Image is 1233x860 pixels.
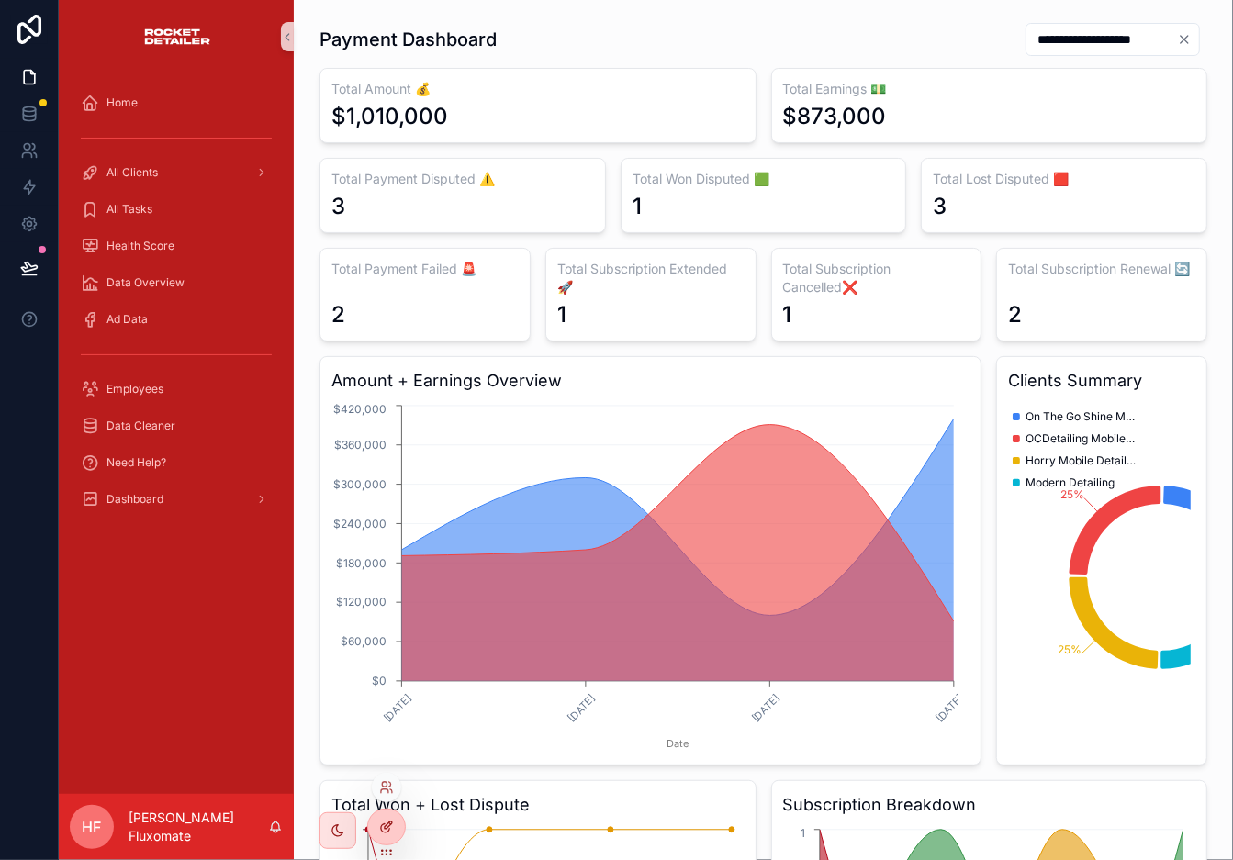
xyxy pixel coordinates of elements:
text: [DATE] [565,692,598,725]
p: [PERSON_NAME] Fluxomate [129,809,268,845]
span: On The Go Shine Mobile Detailing [1026,409,1136,424]
h3: Clients Summary [1008,368,1195,394]
div: 2 [331,300,345,329]
h3: Total Subscription Cancelled❌ [783,260,970,296]
div: chart [331,401,970,754]
h3: Total Won Disputed 🟩 [633,170,895,188]
span: Home [106,95,138,110]
a: Home [70,86,283,119]
span: Modern Detailing [1026,475,1115,490]
button: Clear [1177,32,1199,47]
span: Ad Data [106,312,148,327]
span: HF [83,816,102,838]
tspan: 1 [801,826,805,840]
a: Data Cleaner [70,409,283,442]
tspan: $180,000 [336,556,387,570]
span: OCDetailing Mobile Services [1026,431,1136,446]
div: scrollable content [59,73,294,540]
a: Ad Data [70,303,283,336]
h3: Subscription Breakdown [783,792,1196,818]
div: 1 [557,300,566,329]
span: Employees [106,382,163,396]
h3: Total Payment Disputed ⚠️ [331,170,594,188]
a: Need Help? [70,446,283,479]
span: Dashboard [106,492,163,507]
div: 2 [1008,300,1022,329]
tspan: $420,000 [333,402,387,416]
h3: Total Won + Lost Dispute [331,792,745,818]
span: All Tasks [106,202,152,217]
div: 1 [783,300,792,329]
tspan: $360,000 [334,438,387,452]
div: $1,010,000 [331,102,448,131]
div: chart [1008,401,1195,754]
a: All Tasks [70,193,283,226]
h3: Total Earnings 💵 [783,80,1196,98]
tspan: $120,000 [336,596,387,609]
a: Dashboard [70,483,283,516]
div: $873,000 [783,102,887,131]
text: [DATE] [749,692,782,725]
span: Health Score [106,239,174,253]
a: All Clients [70,156,283,189]
span: Horry Mobile Detailing [1026,453,1136,468]
h3: Total Payment Failed 🚨 [331,260,519,278]
text: [DATE] [933,692,966,725]
span: Data Overview [106,275,185,290]
tspan: $300,000 [333,477,387,491]
img: App logo [142,22,211,51]
span: Need Help? [106,455,166,470]
h3: Total Subscription Renewal 🔄 [1008,260,1195,278]
tspan: $240,000 [333,517,387,531]
h3: Amount + Earnings Overview [331,368,970,394]
span: All Clients [106,165,158,180]
tspan: $60,000 [341,634,387,648]
div: 3 [331,192,345,221]
h3: Total Subscription Extended 🚀 [557,260,745,296]
h3: Total Amount 💰 [331,80,745,98]
h3: Total Lost Disputed 🟥 [933,170,1195,188]
tspan: Date [667,737,689,750]
a: Health Score [70,229,283,262]
a: Data Overview [70,266,283,299]
text: [DATE] [381,692,414,725]
tspan: $0 [372,674,387,687]
div: 3 [933,192,947,221]
div: 1 [633,192,642,221]
a: Employees [70,373,283,406]
h1: Payment Dashboard [319,27,497,52]
span: Data Cleaner [106,419,175,433]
